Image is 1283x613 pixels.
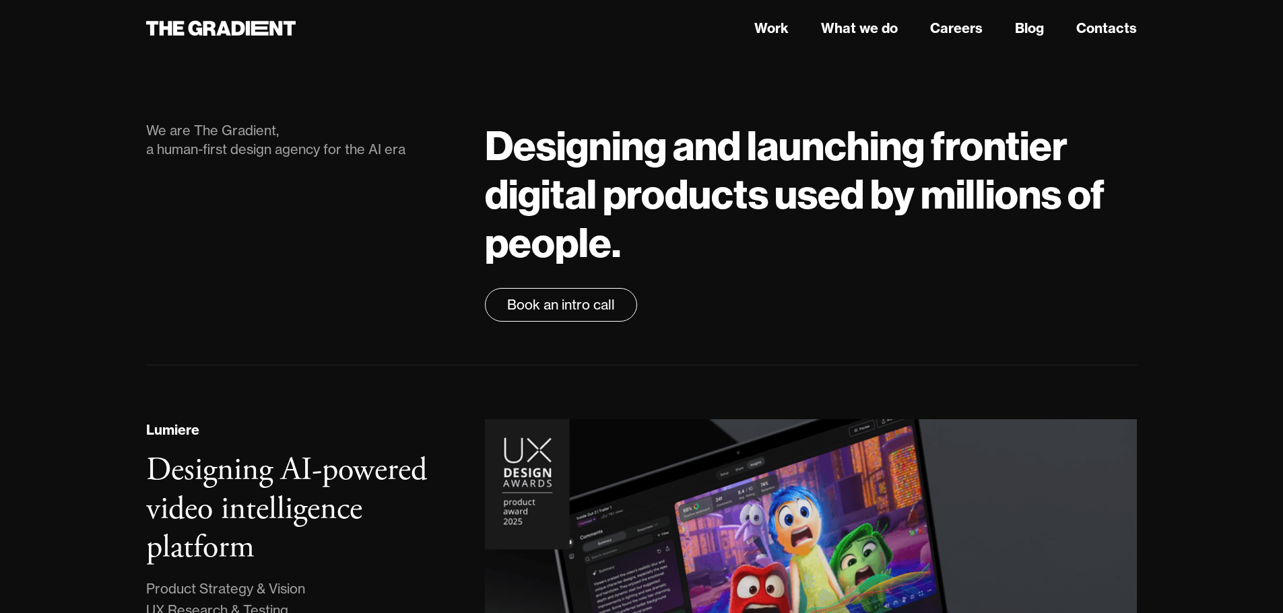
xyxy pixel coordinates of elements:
[1076,18,1137,38] a: Contacts
[146,420,199,440] div: Lumiere
[821,18,898,38] a: What we do
[1015,18,1044,38] a: Blog
[485,121,1137,266] h1: Designing and launching frontier digital products used by millions of people.
[485,288,637,322] a: Book an intro call
[930,18,983,38] a: Careers
[754,18,789,38] a: Work
[146,449,427,568] h3: Designing AI-powered video intelligence platform
[146,121,459,159] div: We are The Gradient, a human-first design agency for the AI era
